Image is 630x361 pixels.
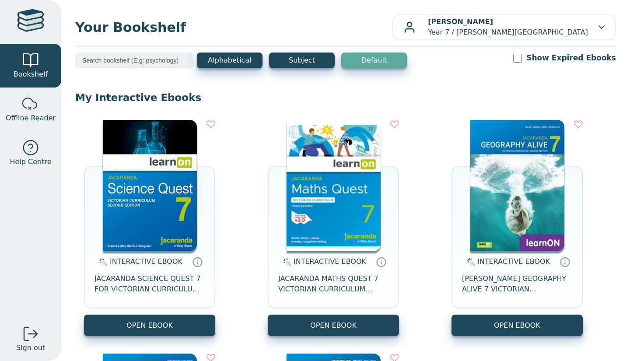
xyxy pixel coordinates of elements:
span: INTERACTIVE EBOOK [477,257,550,266]
p: Year 7 / [PERSON_NAME][GEOGRAPHIC_DATA] [428,17,588,38]
span: JACARANDA SCIENCE QUEST 7 FOR VICTORIAN CURRICULUM LEARNON 2E EBOOK [94,273,205,294]
button: OPEN EBOOK [84,315,215,336]
span: Offline Reader [6,113,56,123]
span: Your Bookshelf [75,18,392,37]
img: cc9fd0c4-7e91-e911-a97e-0272d098c78b.jpg [470,120,564,251]
span: Help Centre [10,157,51,167]
img: 329c5ec2-5188-ea11-a992-0272d098c78b.jpg [103,120,197,251]
input: Search bookshelf (E.g: psychology) [75,53,193,68]
button: Alphabetical [197,53,262,68]
button: OPEN EBOOK [268,315,399,336]
span: INTERACTIVE EBOOK [110,257,182,266]
span: Sign out [16,343,45,353]
img: b87b3e28-4171-4aeb-a345-7fa4fe4e6e25.jpg [287,120,381,251]
span: [PERSON_NAME] GEOGRAPHY ALIVE 7 VICTORIAN CURRICULUM LEARNON EBOOK 2E [462,273,572,294]
span: Bookshelf [14,69,48,80]
a: Interactive eBooks are accessed online via the publisher’s portal. They contain interactive resou... [376,256,386,267]
img: interactive.svg [280,257,291,267]
span: JACARANDA MATHS QUEST 7 VICTORIAN CURRICULUM LEARNON EBOOK 3E [278,273,388,294]
img: interactive.svg [97,257,108,267]
button: OPEN EBOOK [451,315,583,336]
label: Show Expired Ebooks [526,53,616,63]
p: My Interactive Ebooks [75,91,616,104]
button: Subject [269,53,335,68]
button: Default [341,53,407,68]
a: Interactive eBooks are accessed online via the publisher’s portal. They contain interactive resou... [560,256,570,267]
button: [PERSON_NAME]Year 7 / [PERSON_NAME][GEOGRAPHIC_DATA] [392,14,616,40]
img: interactive.svg [464,257,475,267]
span: INTERACTIVE EBOOK [294,257,366,266]
b: [PERSON_NAME] [428,18,493,26]
a: Interactive eBooks are accessed online via the publisher’s portal. They contain interactive resou... [192,256,203,267]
